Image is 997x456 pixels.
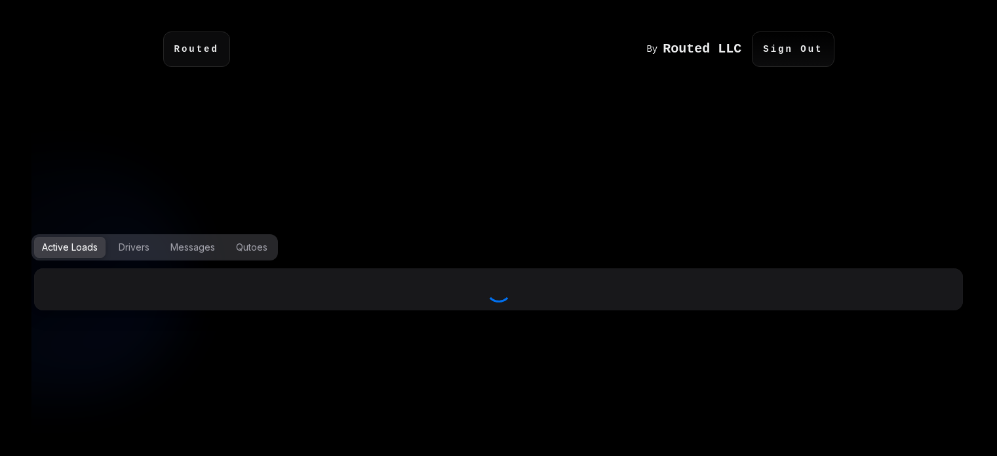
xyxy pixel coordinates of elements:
code: Sign Out [763,43,823,56]
p: Sign Out [752,31,834,67]
a: By Routed LLC [646,43,752,56]
div: Messages [170,241,215,254]
div: Options [31,234,278,260]
div: Options [31,234,966,260]
div: Qutoes [236,241,267,254]
code: Routed [174,43,219,56]
div: Drivers [119,241,149,254]
div: Active Loads [42,241,98,254]
div: Loading [42,276,955,302]
h1: Routed LLC [663,43,741,56]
